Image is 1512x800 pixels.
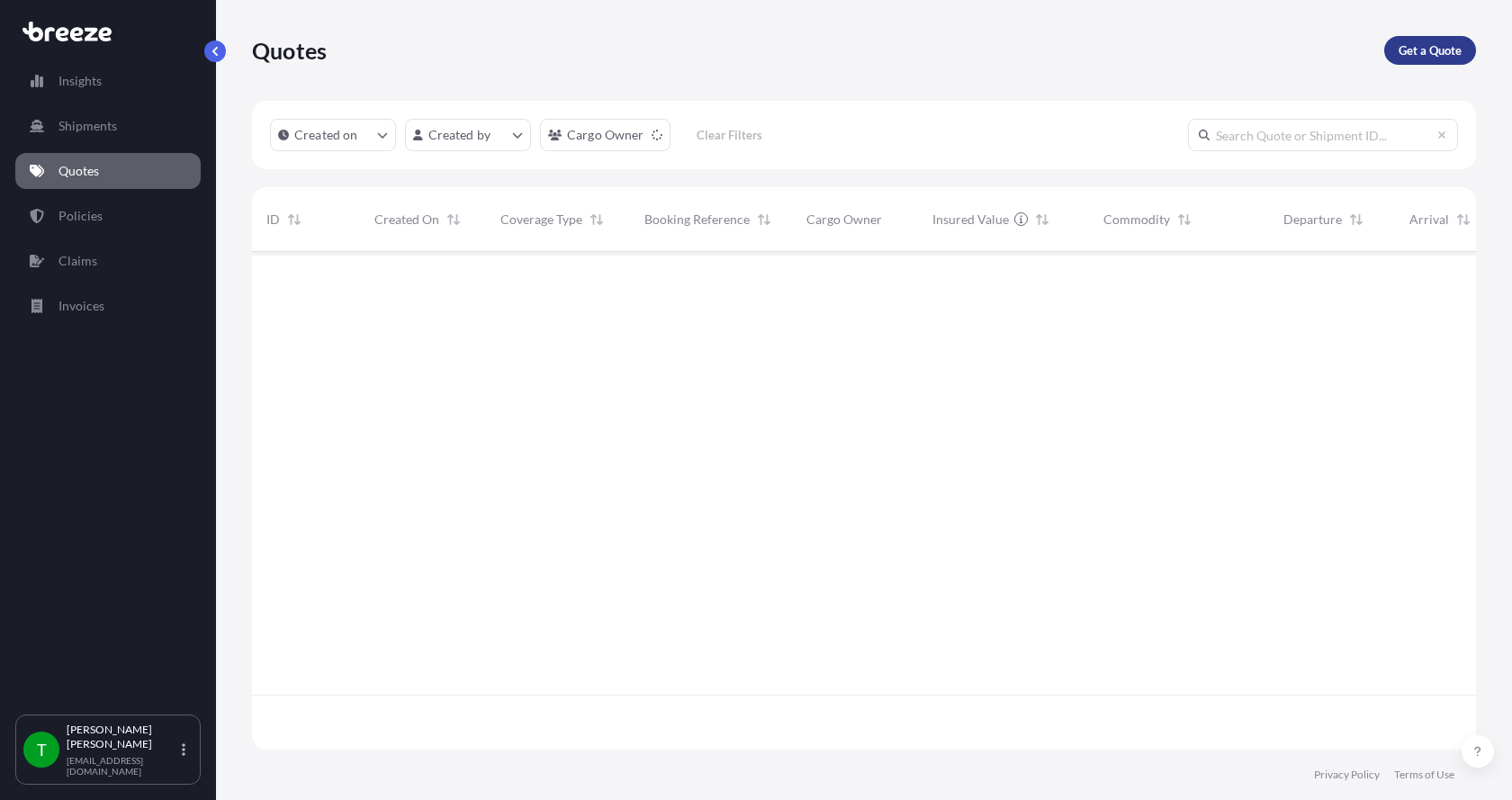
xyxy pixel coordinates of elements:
[294,126,358,144] p: Created on
[697,126,762,144] p: Clear Filters
[1314,768,1380,782] a: Privacy Policy
[15,198,201,234] a: Policies
[753,209,775,230] button: Sort
[58,252,97,270] p: Claims
[58,72,102,90] p: Insights
[67,723,178,751] p: [PERSON_NAME] [PERSON_NAME]
[58,207,103,225] p: Policies
[586,209,607,230] button: Sort
[1103,211,1170,229] span: Commodity
[1345,209,1367,230] button: Sort
[374,211,439,229] span: Created On
[405,119,531,151] button: createdBy Filter options
[1283,211,1342,229] span: Departure
[15,153,201,189] a: Quotes
[252,36,327,65] p: Quotes
[67,755,178,777] p: [EMAIL_ADDRESS][DOMAIN_NAME]
[443,209,464,230] button: Sort
[500,211,582,229] span: Coverage Type
[644,211,750,229] span: Booking Reference
[58,117,117,135] p: Shipments
[1453,209,1474,230] button: Sort
[1384,36,1476,65] a: Get a Quote
[266,211,280,229] span: ID
[1394,768,1454,782] a: Terms of Use
[58,162,99,180] p: Quotes
[679,121,780,149] button: Clear Filters
[15,108,201,144] a: Shipments
[932,211,1009,229] span: Insured Value
[270,119,396,151] button: createdOn Filter options
[37,741,47,759] span: T
[15,63,201,99] a: Insights
[1188,119,1458,151] input: Search Quote or Shipment ID...
[283,209,305,230] button: Sort
[15,288,201,324] a: Invoices
[428,126,491,144] p: Created by
[1399,41,1462,59] p: Get a Quote
[1409,211,1449,229] span: Arrival
[806,211,882,229] span: Cargo Owner
[567,126,644,144] p: Cargo Owner
[1174,209,1195,230] button: Sort
[15,243,201,279] a: Claims
[1031,209,1053,230] button: Sort
[540,119,670,151] button: cargoOwner Filter options
[58,297,104,315] p: Invoices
